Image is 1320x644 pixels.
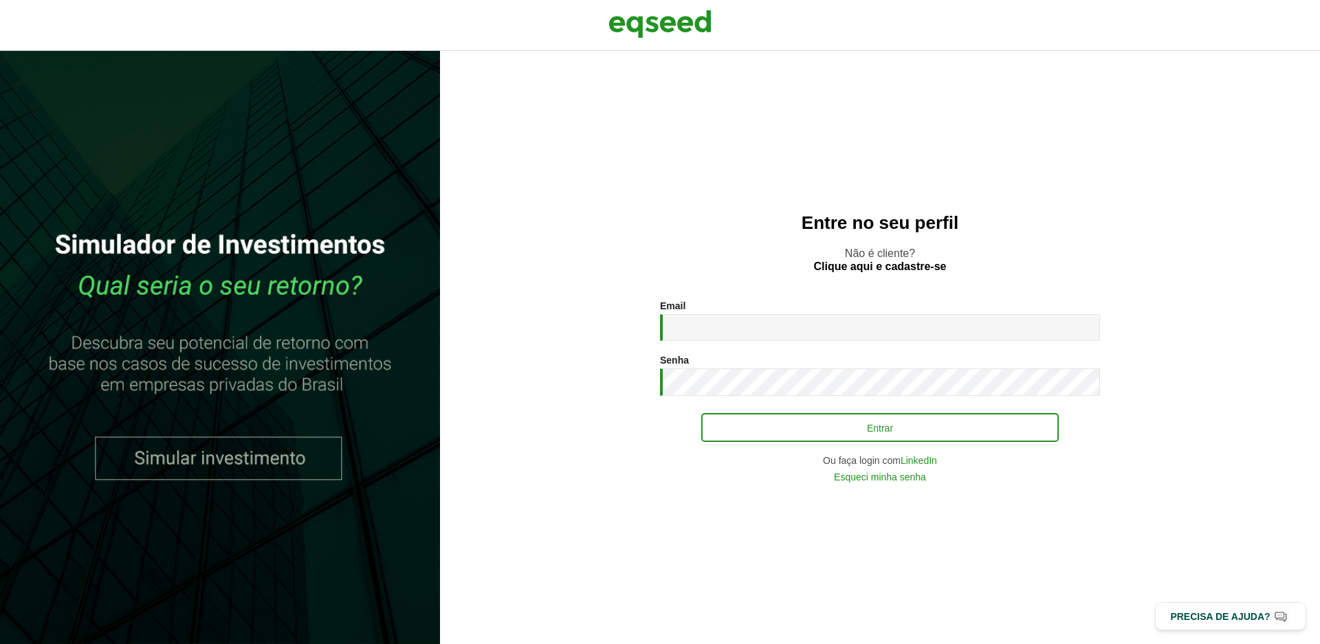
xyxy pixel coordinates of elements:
p: Não é cliente? [467,247,1292,273]
h2: Entre no seu perfil [467,213,1292,233]
img: EqSeed Logo [608,7,712,41]
a: Clique aqui e cadastre-se [814,261,947,272]
div: Ou faça login com [660,456,1100,465]
label: Email [660,301,685,311]
a: LinkedIn [901,456,937,465]
button: Entrar [701,413,1059,442]
label: Senha [660,355,689,365]
a: Esqueci minha senha [834,472,926,482]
